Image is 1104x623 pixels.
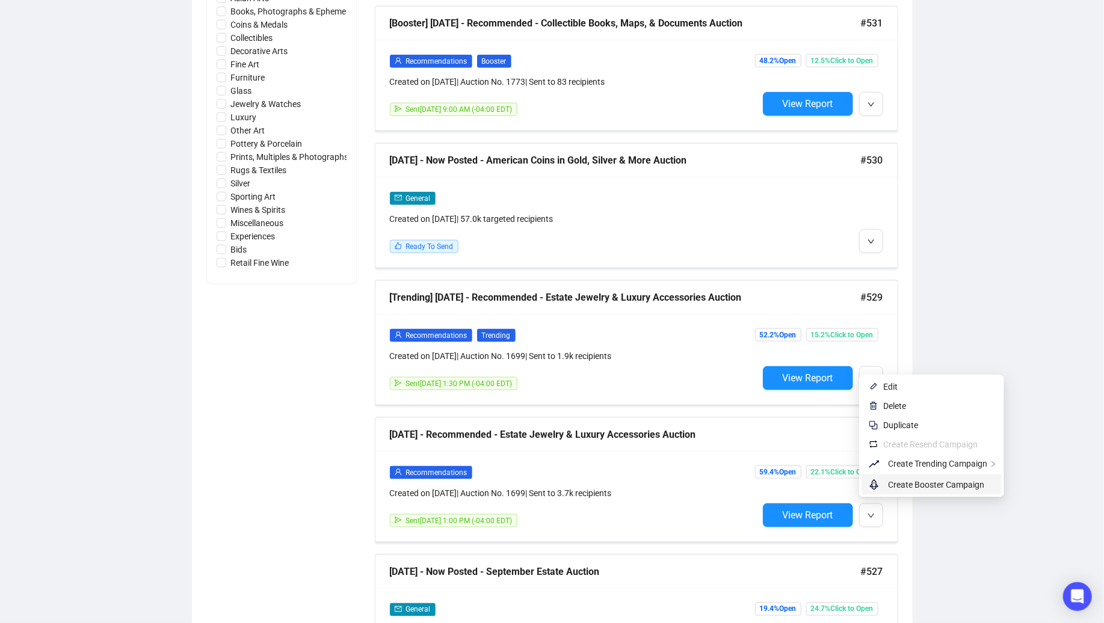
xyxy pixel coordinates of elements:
[390,153,861,168] div: [DATE] - Now Posted - American Coins in Gold, Silver & More Auction
[406,194,431,203] span: General
[861,153,883,168] span: #530
[395,468,402,476] span: user
[390,427,861,442] div: [DATE] - Recommended - Estate Jewelry & Luxury Accessories Auction
[888,459,987,468] span: Create Trending Campaign
[390,349,758,363] div: Created on [DATE] | Auction No. 1699 | Sent to 1.9k recipients
[406,517,513,525] span: Sent [DATE] 1:00 PM (-04:00 EDT)
[755,54,801,67] span: 48.2% Open
[869,382,878,391] img: svg+xml;base64,PHN2ZyB4bWxucz0iaHR0cDovL3d3dy53My5vcmcvMjAwMC9zdmciIHhtbG5zOnhsaW5rPSJodHRwOi8vd3...
[395,379,402,387] span: send
[883,420,918,430] span: Duplicate
[226,84,257,97] span: Glass
[226,190,281,203] span: Sporting Art
[806,54,878,67] span: 12.5% Click to Open
[226,124,270,137] span: Other Art
[990,461,997,468] span: right
[395,57,402,64] span: user
[763,503,853,527] button: View Report
[375,143,898,268] a: [DATE] - Now Posted - American Coins in Gold, Silver & More Auction#530mailGeneralCreated on [DAT...
[226,137,307,150] span: Pottery & Porcelain
[226,256,294,269] span: Retail Fine Wine
[755,328,801,342] span: 52.2% Open
[869,420,878,430] img: svg+xml;base64,PHN2ZyB4bWxucz0iaHR0cDovL3d3dy53My5vcmcvMjAwMC9zdmciIHdpZHRoPSIyNCIgaGVpZ2h0PSIyNC...
[406,606,431,614] span: General
[406,57,467,66] span: Recommendations
[783,98,833,109] span: View Report
[226,111,262,124] span: Luxury
[868,101,875,108] span: down
[390,212,758,226] div: Created on [DATE] | 57.0k targeted recipients
[375,6,898,131] a: [Booster] [DATE] - Recommended - Collectible Books, Maps, & Documents Auction#531userRecommendati...
[226,230,280,243] span: Experiences
[406,379,513,388] span: Sent [DATE] 1:30 PM (-04:00 EDT)
[406,331,467,340] span: Recommendations
[395,105,402,112] span: send
[883,401,906,411] span: Delete
[390,486,758,500] div: Created on [DATE] | Auction No. 1699 | Sent to 3.7k recipients
[806,328,878,342] span: 15.2% Click to Open
[395,194,402,201] span: mail
[390,564,861,579] div: [DATE] - Now Posted - September Estate Auction
[390,16,861,31] div: [Booster] [DATE] - Recommended - Collectible Books, Maps, & Documents Auction
[406,242,454,251] span: Ready To Send
[477,329,516,342] span: Trending
[226,243,252,256] span: Bids
[395,606,402,613] span: mail
[226,177,256,190] span: Silver
[869,457,883,471] span: rise
[390,290,861,305] div: [Trending] [DATE] - Recommended - Estate Jewelry & Luxury Accessories Auction
[375,280,898,405] a: [Trending] [DATE] - Recommended - Estate Jewelry & Luxury Accessories Auction#529userRecommendati...
[226,18,293,31] span: Coins & Medals
[888,480,984,489] span: Create Booster Campaign
[806,465,878,479] span: 22.1% Click to Open
[226,97,306,111] span: Jewelry & Watches
[390,75,758,88] div: Created on [DATE] | Auction No. 1773 | Sent to 83 recipients
[226,216,289,230] span: Miscellaneous
[226,150,354,164] span: Prints, Multiples & Photographs
[755,465,801,479] span: 59.4% Open
[806,603,878,616] span: 24.7% Click to Open
[406,468,467,477] span: Recommendations
[861,16,883,31] span: #531
[395,242,402,250] span: like
[226,58,265,71] span: Fine Art
[375,417,898,542] a: [DATE] - Recommended - Estate Jewelry & Luxury Accessories Auction#528userRecommendationsCreated ...
[861,564,883,579] span: #527
[763,366,853,390] button: View Report
[395,331,402,339] span: user
[869,440,878,449] img: retweet.svg
[868,238,875,245] span: down
[395,517,402,524] span: send
[755,603,801,616] span: 19.4% Open
[861,290,883,305] span: #529
[226,44,293,58] span: Decorative Arts
[883,440,978,449] span: Create Resend Campaign
[763,92,853,116] button: View Report
[226,71,270,84] span: Furniture
[869,401,878,411] img: svg+xml;base64,PHN2ZyB4bWxucz0iaHR0cDovL3d3dy53My5vcmcvMjAwMC9zdmciIHhtbG5zOnhsaW5rPSJodHRwOi8vd3...
[477,55,511,68] span: Booster
[883,382,898,391] span: Edit
[226,31,278,44] span: Collectibles
[869,477,883,492] span: rocket
[226,164,292,177] span: Rugs & Textiles
[1063,582,1092,611] div: Open Intercom Messenger
[226,5,359,18] span: Books, Photographs & Ephemera
[868,512,875,520] span: down
[226,203,291,216] span: Wines & Spirits
[783,372,833,384] span: View Report
[406,105,513,114] span: Sent [DATE] 9:00 AM (-04:00 EDT)
[783,509,833,521] span: View Report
